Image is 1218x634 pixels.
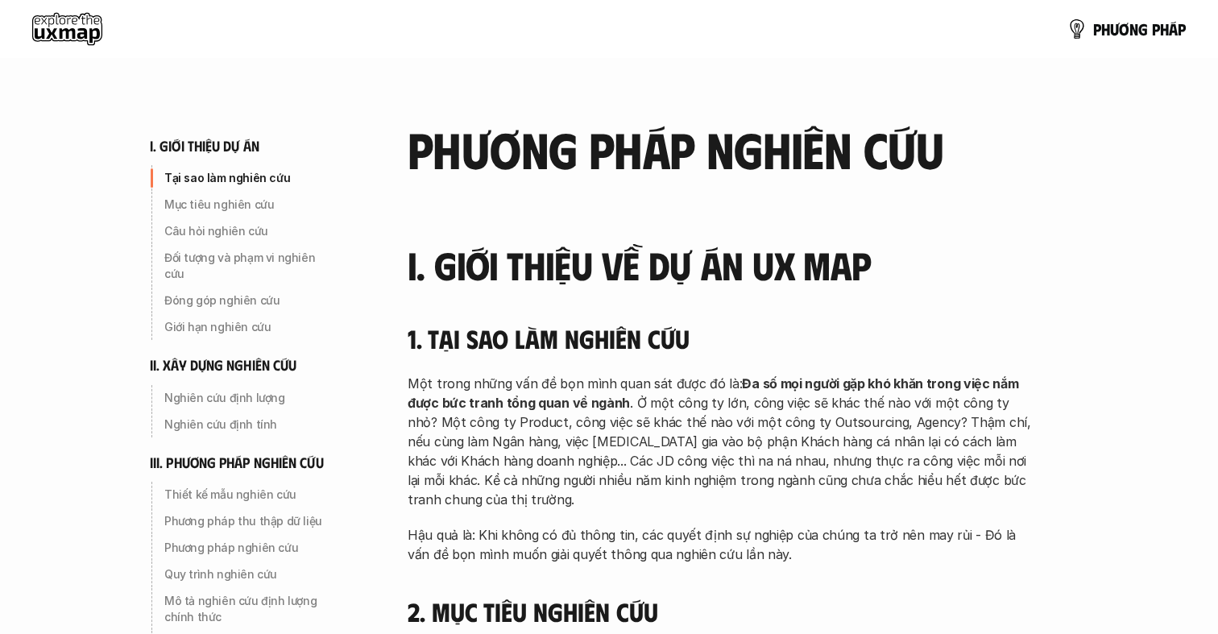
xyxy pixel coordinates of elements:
a: Mục tiêu nghiên cứu [150,192,343,218]
p: Quy trình nghiên cứu [164,566,337,582]
a: phươngpháp [1067,13,1186,45]
p: Phương pháp nghiên cứu [164,540,337,556]
h2: phương pháp nghiên cứu [408,121,1036,176]
span: p [1093,20,1101,38]
a: Đóng góp nghiên cứu [150,288,343,313]
h3: I. Giới thiệu về dự án UX Map [408,244,1036,287]
span: h [1101,20,1110,38]
p: Tại sao làm nghiên cứu [164,170,337,186]
h4: 2. Mục tiêu nghiên cứu [408,596,1036,627]
h6: iii. phương pháp nghiên cứu [150,454,324,472]
span: ư [1110,20,1119,38]
a: Phương pháp nghiên cứu [150,535,343,561]
a: Nghiên cứu định lượng [150,385,343,411]
h6: ii. xây dựng nghiên cứu [150,356,296,375]
a: Nghiên cứu định tính [150,412,343,437]
a: Quy trình nghiên cứu [150,561,343,587]
p: Thiết kế mẫu nghiên cứu [164,487,337,503]
p: Đóng góp nghiên cứu [164,292,337,309]
span: g [1138,20,1148,38]
a: Tại sao làm nghiên cứu [150,165,343,191]
p: Phương pháp thu thập dữ liệu [164,513,337,529]
p: Mô tả nghiên cứu định lượng chính thức [164,593,337,625]
a: Phương pháp thu thập dữ liệu [150,508,343,534]
span: n [1129,20,1138,38]
a: Thiết kế mẫu nghiên cứu [150,482,343,508]
p: Một trong những vấn đề bọn mình quan sát được đó là: . Ở một công ty lớn, công việc sẽ khác thế n... [408,374,1036,509]
span: ơ [1119,20,1129,38]
a: Đối tượng và phạm vi nghiên cứu [150,245,343,287]
p: Câu hỏi nghiên cứu [164,223,337,239]
h4: 1. Tại sao làm nghiên cứu [408,323,1036,354]
p: Nghiên cứu định tính [164,416,337,433]
span: p [1152,20,1160,38]
p: Mục tiêu nghiên cứu [164,197,337,213]
a: Mô tả nghiên cứu định lượng chính thức [150,588,343,630]
a: Giới hạn nghiên cứu [150,314,343,340]
p: Đối tượng và phạm vi nghiên cứu [164,250,337,282]
p: Giới hạn nghiên cứu [164,319,337,335]
a: Câu hỏi nghiên cứu [150,218,343,244]
span: p [1178,20,1186,38]
span: h [1160,20,1169,38]
p: Hậu quả là: Khi không có đủ thông tin, các quyết định sự nghiệp của chúng ta trở nên may rủi - Đó... [408,525,1036,564]
p: Nghiên cứu định lượng [164,390,337,406]
span: á [1169,20,1178,38]
h6: i. giới thiệu dự án [150,137,259,155]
